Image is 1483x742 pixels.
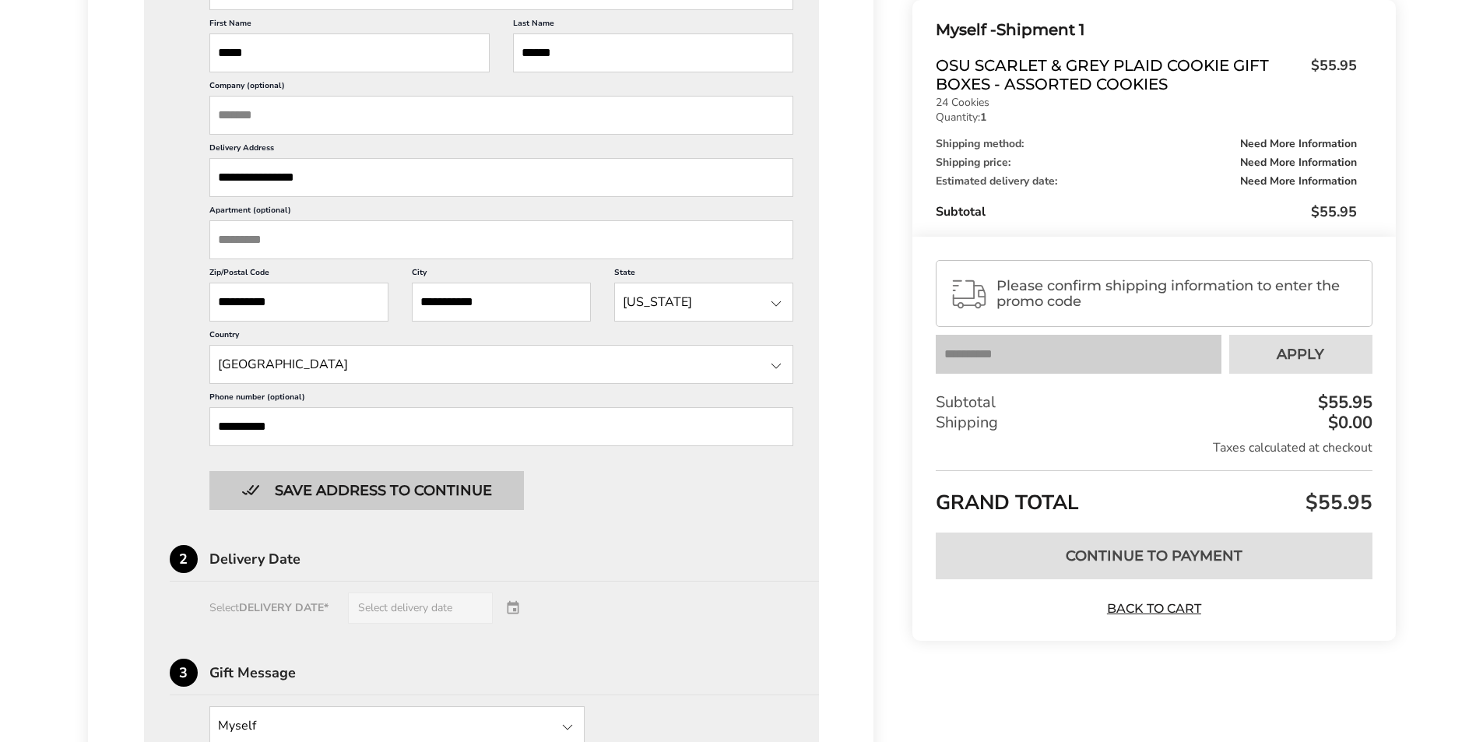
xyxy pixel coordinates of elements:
[936,112,1356,123] p: Quantity:
[412,267,591,283] label: City
[1303,56,1357,90] span: $55.95
[980,110,986,125] strong: 1
[513,18,793,33] label: Last Name
[936,17,1356,43] div: Shipment 1
[1311,202,1357,221] span: $55.95
[209,18,490,33] label: First Name
[936,413,1372,433] div: Shipping
[936,533,1372,579] button: Continue to Payment
[1240,176,1357,187] span: Need More Information
[996,278,1358,309] span: Please confirm shipping information to enter the promo code
[1277,347,1324,361] span: Apply
[209,220,794,259] input: Apartment
[209,205,794,220] label: Apartment (optional)
[936,157,1356,168] div: Shipping price:
[209,345,794,384] input: State
[614,267,793,283] label: State
[936,139,1356,149] div: Shipping method:
[936,20,996,39] span: Myself -
[936,56,1302,93] span: OSU Scarlet & Grey Plaid Cookie Gift Boxes - Assorted Cookies
[209,471,524,510] button: Button save address
[209,283,388,322] input: ZIP
[936,202,1356,221] div: Subtotal
[209,267,388,283] label: Zip/Postal Code
[209,552,820,566] div: Delivery Date
[1314,394,1372,411] div: $55.95
[936,470,1372,521] div: GRAND TOTAL
[936,97,1356,108] p: 24 Cookies
[936,176,1356,187] div: Estimated delivery date:
[209,329,794,345] label: Country
[209,666,820,680] div: Gift Message
[513,33,793,72] input: Last Name
[936,392,1372,413] div: Subtotal
[1240,157,1357,168] span: Need More Information
[209,142,794,158] label: Delivery Address
[170,545,198,573] div: 2
[1240,139,1357,149] span: Need More Information
[936,439,1372,456] div: Taxes calculated at checkout
[209,80,794,96] label: Company (optional)
[170,659,198,687] div: 3
[614,283,793,322] input: State
[209,96,794,135] input: Company
[936,56,1356,93] a: OSU Scarlet & Grey Plaid Cookie Gift Boxes - Assorted Cookies$55.95
[1229,335,1372,374] button: Apply
[412,283,591,322] input: City
[209,158,794,197] input: Delivery Address
[209,392,794,407] label: Phone number (optional)
[1302,489,1372,516] span: $55.95
[1324,414,1372,431] div: $0.00
[1099,600,1208,617] a: Back to Cart
[209,33,490,72] input: First Name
